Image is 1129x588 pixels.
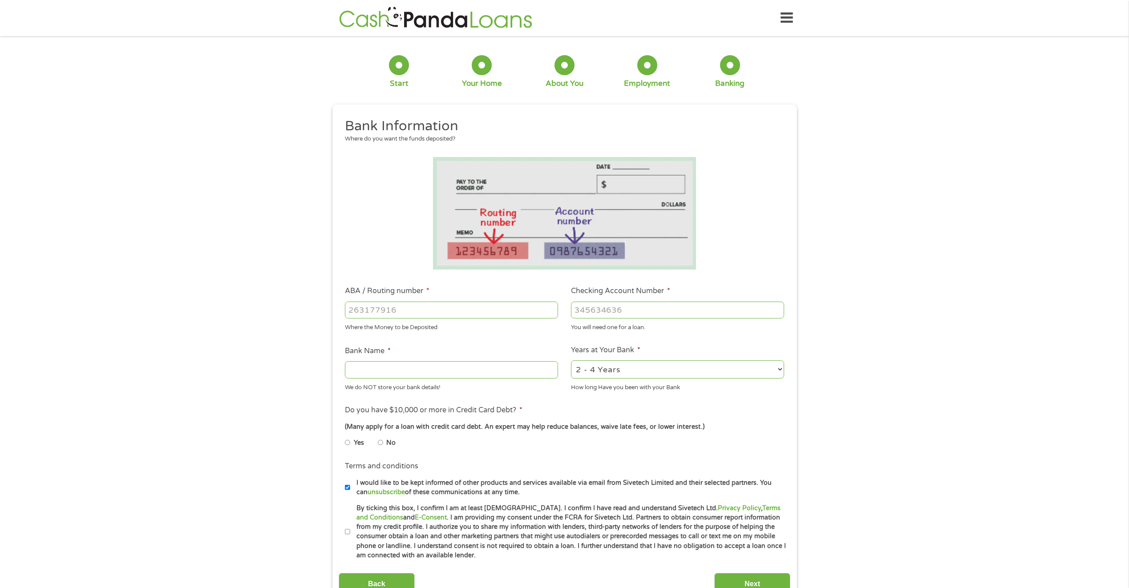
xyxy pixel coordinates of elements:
[433,157,696,270] img: Routing number location
[345,302,558,318] input: 263177916
[356,504,781,521] a: Terms and Conditions
[345,380,558,392] div: We do NOT store your bank details!
[715,79,745,89] div: Banking
[571,346,640,355] label: Years at Your Bank
[345,320,558,332] div: Where the Money to be Deposited
[386,438,396,448] label: No
[345,135,777,144] div: Where do you want the funds deposited?
[345,346,391,356] label: Bank Name
[345,422,784,432] div: (Many apply for a loan with credit card debt. An expert may help reduce balances, waive late fees...
[546,79,583,89] div: About You
[571,380,784,392] div: How long Have you been with your Bank
[390,79,409,89] div: Start
[718,504,761,512] a: Privacy Policy
[345,286,429,296] label: ABA / Routing number
[368,488,405,496] a: unsubscribe
[624,79,670,89] div: Employment
[345,406,522,415] label: Do you have $10,000 or more in Credit Card Debt?
[571,320,784,332] div: You will need one for a loan.
[415,514,447,521] a: E-Consent
[462,79,502,89] div: Your Home
[354,438,364,448] label: Yes
[345,462,418,471] label: Terms and conditions
[350,503,787,560] label: By ticking this box, I confirm I am at least [DEMOGRAPHIC_DATA]. I confirm I have read and unders...
[336,5,535,31] img: GetLoanNow Logo
[571,302,784,318] input: 345634636
[571,286,670,296] label: Checking Account Number
[350,478,787,497] label: I would like to be kept informed of other products and services available via email from Sivetech...
[345,117,777,135] h2: Bank Information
